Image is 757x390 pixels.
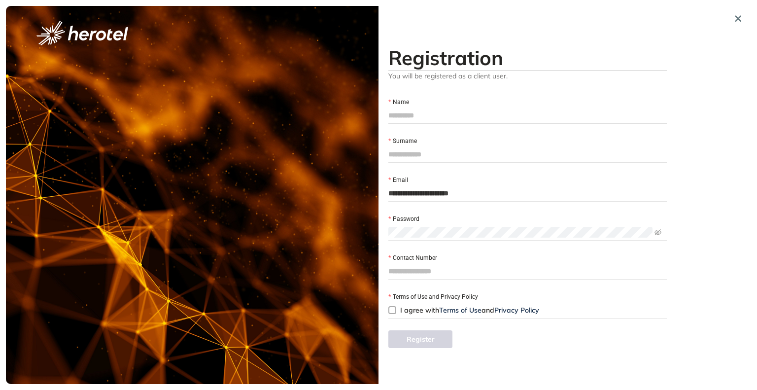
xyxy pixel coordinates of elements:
[654,229,661,236] span: eye-invisible
[21,21,144,45] button: logo
[494,306,539,315] a: Privacy Policy
[388,71,667,80] span: You will be registered as a client user.
[388,137,417,146] label: Surname
[388,108,667,123] input: Name
[36,21,128,45] img: logo
[388,214,419,224] label: Password
[388,227,653,238] input: Password
[388,176,408,185] label: Email
[388,253,437,263] label: Contact Number
[6,6,378,384] img: cover image
[388,264,667,279] input: Contact Number
[388,98,409,107] label: Name
[439,306,482,315] a: Terms of Use
[388,147,667,162] input: Surname
[388,46,667,70] h2: Registration
[388,186,667,201] input: Email
[388,292,478,302] label: Terms of Use and Privacy Policy
[400,306,539,315] span: I agree with and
